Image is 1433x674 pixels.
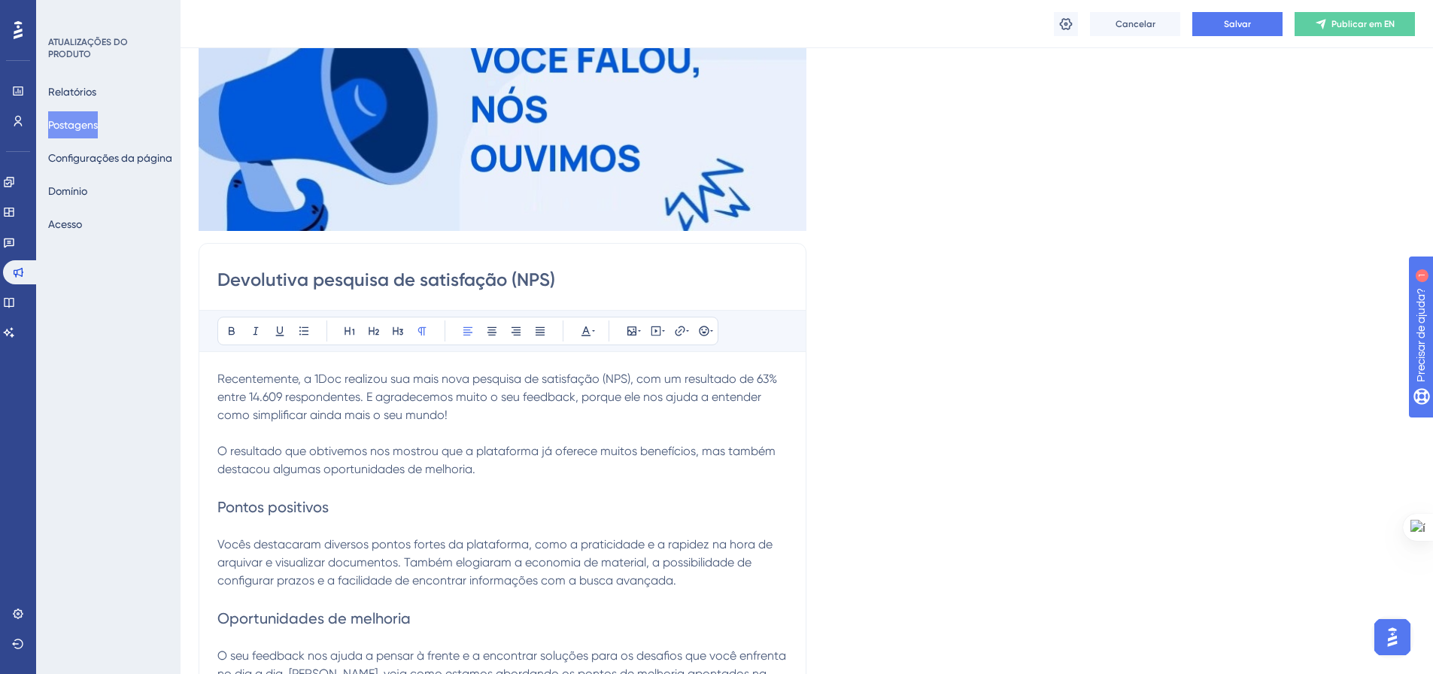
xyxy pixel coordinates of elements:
button: Postagens [48,111,98,138]
iframe: Iniciador do Assistente de IA do UserGuiding [1370,615,1415,660]
font: Precisar de ajuda? [35,7,129,18]
span: Vocês destacaram diversos pontos fortes da plataforma, como a praticidade e a rapidez na hora de ... [217,537,776,587]
font: Configurações da página [48,152,172,164]
span: Recentemente, a 1Doc realizou sua mais nova pesquisa de satisfação (NPS), com um resultado de 63%... [217,372,780,422]
button: Publicar em EN [1295,12,1415,36]
button: Cancelar [1090,12,1180,36]
button: Configurações da página [48,144,172,172]
font: Domínio [48,185,87,197]
font: Relatórios [48,86,96,98]
input: Título da postagem [217,268,788,292]
span: Oportunidades de melhoria [217,609,411,627]
button: Acesso [48,211,82,238]
font: Postagens [48,119,98,131]
span: O resultado que obtivemos nos mostrou que a plataforma já oferece muitos benefícios, mas também d... [217,444,779,476]
font: 1 [140,9,144,17]
font: Publicar em EN [1331,19,1395,29]
button: Relatórios [48,78,96,105]
button: Domínio [48,178,87,205]
font: ATUALIZAÇÕES DO PRODUTO [48,37,128,59]
font: Acesso [48,218,82,230]
font: Cancelar [1116,19,1155,29]
button: Salvar [1192,12,1283,36]
font: Salvar [1224,19,1251,29]
span: Pontos positivos [217,498,329,516]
